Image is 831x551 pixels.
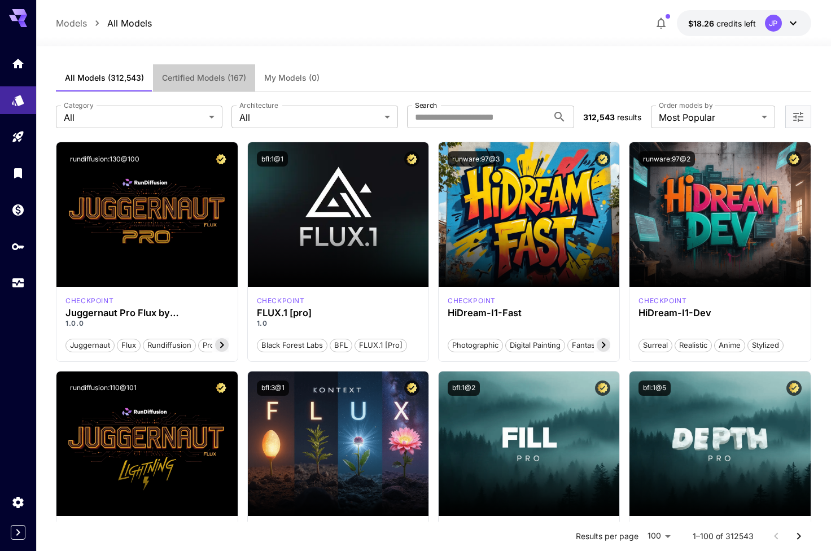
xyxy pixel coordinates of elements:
span: Digital Painting [506,340,565,351]
span: rundiffusion [143,340,195,351]
span: All [64,111,204,124]
button: Black Forest Labs [257,338,327,352]
button: Go to next page [788,525,810,548]
span: BFL [330,340,352,351]
button: Certified Model – Vetted for best performance and includes a commercial license. [404,381,419,396]
button: Realistic [675,338,712,352]
button: bfl:3@1 [257,381,289,396]
p: 1.0.0 [65,318,228,329]
button: flux [117,338,141,352]
button: Certified Model – Vetted for best performance and includes a commercial license. [213,381,229,396]
p: checkpoint [65,296,113,306]
h3: HiDream-I1-Fast [448,308,610,318]
button: juggernaut [65,338,115,352]
button: rundiffusion:110@101 [65,381,141,396]
button: Open more filters [791,110,805,124]
span: flux [117,340,140,351]
h3: HiDream-I1-Dev [638,308,801,318]
button: Certified Model – Vetted for best performance and includes a commercial license. [404,151,419,167]
p: checkpoint [638,296,686,306]
span: $18.26 [688,19,716,28]
span: My Models (0) [264,73,320,83]
label: Search [415,100,437,110]
button: Certified Model – Vetted for best performance and includes a commercial license. [595,151,610,167]
button: runware:97@2 [638,151,695,167]
p: 1.0 [257,318,419,329]
div: Home [11,56,25,71]
button: FLUX.1 [pro] [355,338,407,352]
span: All [239,111,380,124]
span: Realistic [675,340,711,351]
span: results [617,112,641,122]
span: credits left [716,19,756,28]
button: Expand sidebar [11,525,25,540]
h3: FLUX.1 [pro] [257,308,419,318]
button: bfl:1@2 [448,381,480,396]
div: Playground [11,130,25,144]
span: FLUX.1 [pro] [355,340,406,351]
div: FLUX.1 D [65,296,113,306]
span: Most Popular [659,111,757,124]
button: bfl:1@5 [638,381,671,396]
nav: breadcrumb [56,16,152,30]
button: pro [198,338,219,352]
button: Certified Model – Vetted for best performance and includes a commercial license. [786,151,802,167]
span: All Models (312,543) [65,73,144,83]
span: Surreal [639,340,672,351]
a: All Models [107,16,152,30]
span: pro [199,340,218,351]
a: Models [56,16,87,30]
button: Digital Painting [505,338,565,352]
span: Certified Models (167) [162,73,246,83]
button: Certified Model – Vetted for best performance and includes a commercial license. [213,151,229,167]
div: HiDream Dev [638,296,686,306]
span: Black Forest Labs [257,340,327,351]
span: 312,543 [583,112,615,122]
span: juggernaut [66,340,114,351]
button: Certified Model – Vetted for best performance and includes a commercial license. [786,381,802,396]
button: Anime [714,338,745,352]
p: 1–100 of 312543 [693,531,754,542]
button: bfl:1@1 [257,151,288,167]
p: Results per page [576,531,638,542]
button: Photographic [448,338,503,352]
div: JP [765,15,782,32]
div: Models [11,90,25,104]
span: Photographic [448,340,502,351]
label: Architecture [239,100,278,110]
label: Category [64,100,94,110]
button: Fantasy [567,338,603,352]
h3: Juggernaut Pro Flux by RunDiffusion [65,308,228,318]
p: checkpoint [257,296,305,306]
button: Certified Model – Vetted for best performance and includes a commercial license. [595,381,610,396]
div: fluxpro [257,296,305,306]
button: runware:97@3 [448,151,504,167]
div: 100 [643,528,675,544]
label: Order models by [659,100,712,110]
div: HiDream Fast [448,296,496,306]
span: Fantasy [568,340,603,351]
button: BFL [330,338,352,352]
div: Usage [11,276,25,290]
div: Library [11,166,25,180]
button: rundiffusion:130@100 [65,151,144,167]
button: $18.2594JP [677,10,811,36]
div: $18.2594 [688,18,756,29]
button: Surreal [638,338,672,352]
div: Wallet [11,203,25,217]
p: checkpoint [448,296,496,306]
button: Stylized [747,338,784,352]
div: Settings [11,495,25,509]
button: rundiffusion [143,338,196,352]
span: Anime [715,340,745,351]
div: API Keys [11,239,25,253]
span: Stylized [748,340,783,351]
